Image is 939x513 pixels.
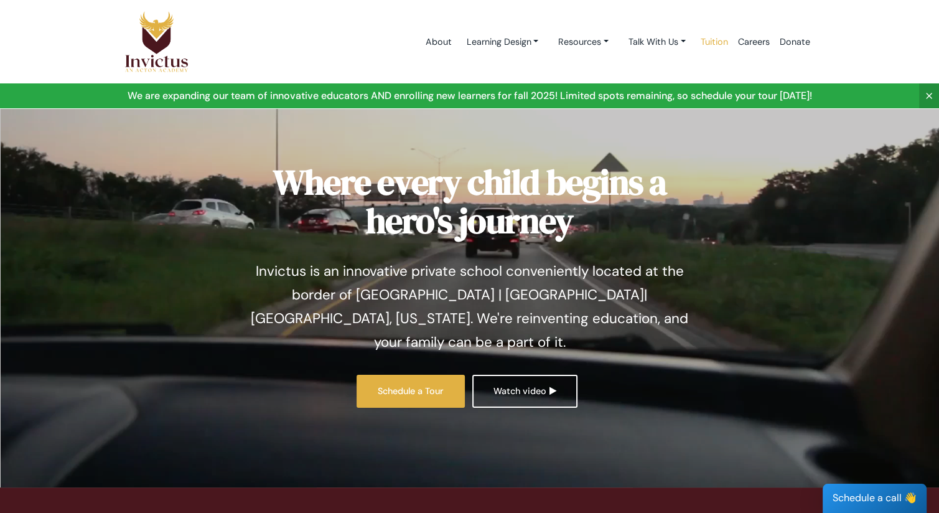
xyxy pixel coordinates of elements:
a: Donate [775,16,815,68]
a: Schedule a Tour [357,375,465,408]
a: About [420,16,456,68]
a: Tuition [696,16,733,68]
img: Logo [124,11,189,73]
div: Schedule a call 👋 [823,484,927,513]
a: Watch video [472,375,577,408]
a: Talk With Us [619,31,696,54]
a: Resources [548,31,619,54]
p: Invictus is an innovative private school conveniently located at the border of [GEOGRAPHIC_DATA] ... [243,260,697,354]
h1: Where every child begins a hero's journey [243,163,697,240]
a: Learning Design [456,31,548,54]
a: Careers [733,16,775,68]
